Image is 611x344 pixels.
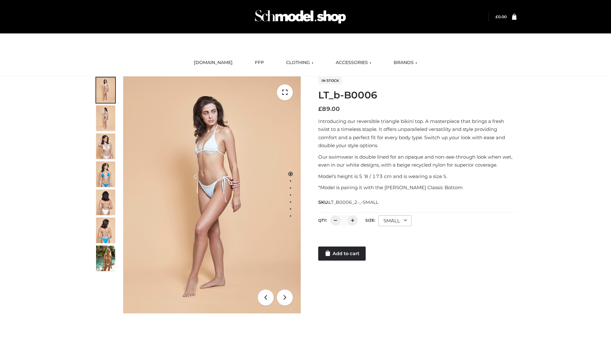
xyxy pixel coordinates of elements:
[96,246,115,271] img: Arieltop_CloudNine_AzureSky2.jpg
[189,56,237,70] a: [DOMAIN_NAME]
[318,105,322,112] span: £
[96,105,115,131] img: ArielClassicBikiniTop_CloudNine_AzureSky_OW114ECO_2-scaled.jpg
[318,247,366,261] a: Add to cart
[96,77,115,103] img: ArielClassicBikiniTop_CloudNine_AzureSky_OW114ECO_1-scaled.jpg
[495,14,507,19] a: £0.00
[96,133,115,159] img: ArielClassicBikiniTop_CloudNine_AzureSky_OW114ECO_3-scaled.jpg
[318,198,379,206] span: SKU:
[281,56,318,70] a: CLOTHING
[365,218,375,223] label: Size:
[331,56,376,70] a: ACCESSORIES
[96,218,115,243] img: ArielClassicBikiniTop_CloudNine_AzureSky_OW114ECO_8-scaled.jpg
[318,77,342,84] span: In stock
[250,56,269,70] a: FFP
[123,76,301,313] img: ArielClassicBikiniTop_CloudNine_AzureSky_OW114ECO_1
[318,183,516,192] p: *Model is pairing it with the [PERSON_NAME] Classic Bottom
[318,117,516,150] p: Introducing our reversible triangle bikini top. A masterpiece that brings a fresh twist to a time...
[389,56,422,70] a: BRANDS
[495,14,507,19] bdi: 0.00
[318,90,516,101] h1: LT_b-B0006
[96,161,115,187] img: ArielClassicBikiniTop_CloudNine_AzureSky_OW114ECO_4-scaled.jpg
[318,218,327,223] label: QTY:
[96,190,115,215] img: ArielClassicBikiniTop_CloudNine_AzureSky_OW114ECO_7-scaled.jpg
[495,14,498,19] span: £
[378,215,411,226] div: SMALL
[253,4,348,29] img: Schmodel Admin 964
[329,199,378,205] span: LT_B0006_2-_-SMALL
[318,153,516,169] p: Our swimwear is double lined for an opaque and non-see-through look when wet, even in our white d...
[318,105,340,112] bdi: 89.00
[318,172,516,181] p: Model’s height is 5 ‘8 / 173 cm and is wearing a size S.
